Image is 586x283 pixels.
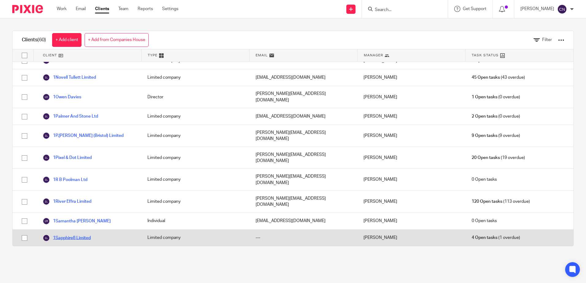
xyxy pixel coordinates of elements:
[141,191,249,213] div: Limited company
[472,133,520,139] span: (9 overdue)
[357,147,465,169] div: [PERSON_NAME]
[141,169,249,191] div: Limited company
[43,113,50,120] img: svg%3E
[22,37,46,43] h1: Clients
[141,147,249,169] div: Limited company
[249,108,357,125] div: [EMAIL_ADDRESS][DOMAIN_NAME]
[249,86,357,108] div: [PERSON_NAME][EMAIL_ADDRESS][DOMAIN_NAME]
[138,6,153,12] a: Reports
[557,4,567,14] img: svg%3E
[472,94,497,100] span: 1 Open tasks
[357,191,465,213] div: [PERSON_NAME]
[118,6,128,12] a: Team
[43,154,92,161] a: 1Pixel & Dot Limited
[472,235,520,241] span: (1 overdue)
[472,198,502,205] span: 120 Open tasks
[141,86,249,108] div: Director
[472,133,497,139] span: 9 Open tasks
[43,132,124,139] a: 1P.[PERSON_NAME] (Bristol) Limited
[12,5,43,13] img: Pixie
[463,7,486,11] span: Get Support
[43,234,91,242] a: 1Sapphire8 Limited
[374,7,429,13] input: Search
[43,198,50,205] img: svg%3E
[43,176,50,183] img: svg%3E
[249,147,357,169] div: [PERSON_NAME][EMAIL_ADDRESS][DOMAIN_NAME]
[19,50,30,61] input: Select all
[364,53,383,58] span: Manager
[472,198,530,205] span: (113 overdue)
[43,176,87,183] a: 1R B Poolman Ltd
[162,6,178,12] a: Settings
[249,125,357,147] div: [PERSON_NAME][EMAIL_ADDRESS][DOMAIN_NAME]
[357,230,465,246] div: [PERSON_NAME]
[357,69,465,86] div: [PERSON_NAME]
[357,86,465,108] div: [PERSON_NAME]
[43,113,98,120] a: 1Palmer And Stone Ltd
[43,154,50,161] img: svg%3E
[43,93,50,101] img: svg%3E
[148,53,158,58] span: Type
[85,33,149,47] a: + Add from Companies House
[472,74,525,81] span: (43 overdue)
[472,235,497,241] span: 4 Open tasks
[43,217,50,225] img: svg%3E
[43,53,57,58] span: Client
[472,74,500,81] span: 45 Open tasks
[43,217,111,225] a: 1Samantha [PERSON_NAME]
[472,113,520,119] span: (0 overdue)
[249,191,357,213] div: [PERSON_NAME][EMAIL_ADDRESS][DOMAIN_NAME]
[520,6,554,12] p: [PERSON_NAME]
[249,213,357,229] div: [EMAIL_ADDRESS][DOMAIN_NAME]
[542,38,552,42] span: Filter
[43,198,91,205] a: 1River Effra Limited
[472,113,497,119] span: 2 Open tasks
[472,218,497,224] span: 0 Open tasks
[141,125,249,147] div: Limited company
[52,33,82,47] a: + Add client
[43,132,50,139] img: svg%3E
[141,69,249,86] div: Limited company
[357,108,465,125] div: [PERSON_NAME]
[43,93,81,101] a: 1Owen Davies
[472,155,500,161] span: 20 Open tasks
[357,213,465,229] div: [PERSON_NAME]
[141,230,249,246] div: Limited company
[141,213,249,229] div: Individual
[249,69,357,86] div: [EMAIL_ADDRESS][DOMAIN_NAME]
[472,155,525,161] span: (19 overdue)
[256,53,268,58] span: Email
[472,53,499,58] span: Task Status
[472,176,497,183] span: 0 Open tasks
[43,234,50,242] img: svg%3E
[357,125,465,147] div: [PERSON_NAME]
[249,230,357,246] div: ---
[76,6,86,12] a: Email
[43,74,96,81] a: 1Novell Tullett Limited
[357,169,465,191] div: [PERSON_NAME]
[141,108,249,125] div: Limited company
[57,6,67,12] a: Work
[43,74,50,81] img: svg%3E
[249,169,357,191] div: [PERSON_NAME][EMAIL_ADDRESS][DOMAIN_NAME]
[95,6,109,12] a: Clients
[37,37,46,42] span: (60)
[472,94,520,100] span: (0 overdue)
